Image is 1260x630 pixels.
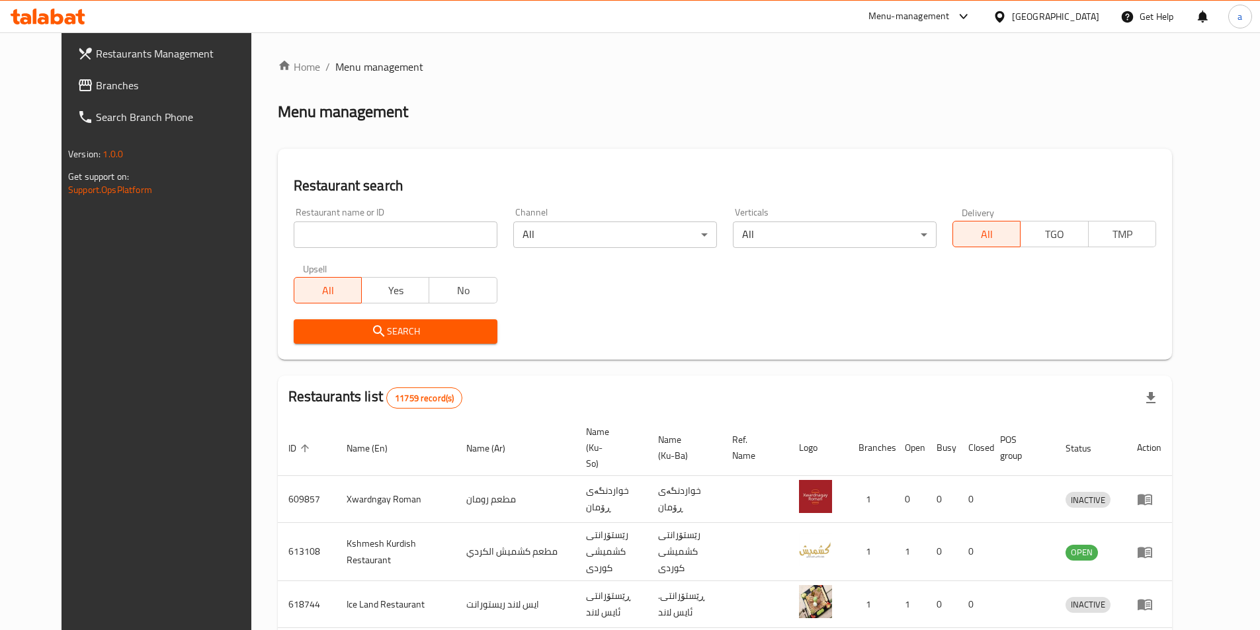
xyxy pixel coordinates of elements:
[926,523,958,581] td: 0
[278,581,336,628] td: 618744
[1094,225,1151,244] span: TMP
[336,476,456,523] td: Xwardngay Roman
[799,480,832,513] img: Xwardngay Roman
[303,264,327,273] label: Upsell
[926,476,958,523] td: 0
[648,523,722,581] td: رێستۆرانتی کشمیشى كوردى
[68,181,152,198] a: Support.OpsPlatform
[732,432,773,463] span: Ref. Name
[894,523,926,581] td: 1
[648,581,722,628] td: .ڕێستۆرانتی ئایس لاند
[96,109,261,125] span: Search Branch Phone
[575,523,648,581] td: رێستۆرانتی کشمیشى كوردى
[586,424,632,471] span: Name (Ku-So)
[926,420,958,476] th: Busy
[67,101,272,133] a: Search Branch Phone
[1135,382,1167,414] div: Export file
[367,281,424,300] span: Yes
[278,59,320,75] a: Home
[466,440,523,456] span: Name (Ar)
[1137,491,1161,507] div: Menu
[1137,596,1161,612] div: Menu
[456,476,575,523] td: مطعم رومان
[926,581,958,628] td: 0
[68,168,129,185] span: Get support on:
[96,46,261,61] span: Restaurants Management
[1066,545,1098,561] div: OPEN
[278,523,336,581] td: 613108
[513,221,717,248] div: All
[325,59,330,75] li: /
[848,523,894,581] td: 1
[1088,221,1156,247] button: TMP
[1066,492,1111,508] span: INACTIVE
[336,523,456,581] td: Kshmesh Kurdish Restaurant
[1066,492,1111,508] div: INACTIVE
[894,476,926,523] td: 0
[456,581,575,628] td: ايس لاند ريستورانت
[300,281,357,300] span: All
[958,420,989,476] th: Closed
[1238,9,1242,24] span: a
[1012,9,1099,24] div: [GEOGRAPHIC_DATA]
[894,581,926,628] td: 1
[387,392,462,405] span: 11759 record(s)
[361,277,429,303] button: Yes
[958,225,1015,244] span: All
[278,59,1172,75] nav: breadcrumb
[278,476,336,523] td: 609857
[67,38,272,69] a: Restaurants Management
[848,420,894,476] th: Branches
[288,387,463,409] h2: Restaurants list
[868,9,950,24] div: Menu-management
[67,69,272,101] a: Branches
[1066,597,1111,612] span: INACTIVE
[1000,432,1039,463] span: POS group
[1126,420,1172,476] th: Action
[456,523,575,581] td: مطعم كشميش الكردي
[648,476,722,523] td: خواردنگەی ڕۆمان
[386,387,462,409] div: Total records count
[799,533,832,566] img: Kshmesh Kurdish Restaurant
[435,281,491,300] span: No
[294,319,497,344] button: Search
[958,476,989,523] td: 0
[799,585,832,618] img: Ice Land Restaurant
[347,440,405,456] span: Name (En)
[1020,221,1088,247] button: TGO
[278,101,408,122] h2: Menu management
[429,277,497,303] button: No
[658,432,706,463] span: Name (Ku-Ba)
[1137,544,1161,560] div: Menu
[952,221,1021,247] button: All
[962,208,995,217] label: Delivery
[335,59,423,75] span: Menu management
[733,221,937,248] div: All
[1066,440,1109,456] span: Status
[294,176,1156,196] h2: Restaurant search
[68,145,101,163] span: Version:
[294,277,362,303] button: All
[788,420,848,476] th: Logo
[288,440,314,456] span: ID
[848,581,894,628] td: 1
[1066,545,1098,560] span: OPEN
[96,77,261,93] span: Branches
[304,323,487,340] span: Search
[575,581,648,628] td: ڕێستۆرانتی ئایس لاند
[1026,225,1083,244] span: TGO
[958,523,989,581] td: 0
[958,581,989,628] td: 0
[336,581,456,628] td: Ice Land Restaurant
[103,145,123,163] span: 1.0.0
[575,476,648,523] td: خواردنگەی ڕۆمان
[294,221,497,248] input: Search for restaurant name or ID..
[848,476,894,523] td: 1
[894,420,926,476] th: Open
